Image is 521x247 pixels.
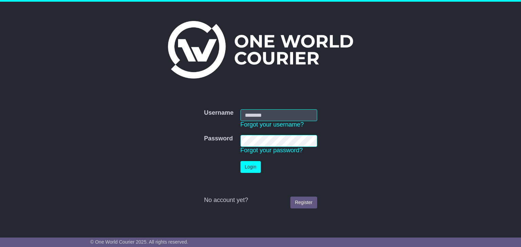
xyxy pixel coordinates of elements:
[168,21,353,78] img: One World
[240,121,304,128] a: Forgot your username?
[204,109,233,117] label: Username
[204,135,233,142] label: Password
[240,161,261,173] button: Login
[90,239,188,245] span: © One World Courier 2025. All rights reserved.
[240,147,303,154] a: Forgot your password?
[204,197,317,204] div: No account yet?
[290,197,317,208] a: Register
